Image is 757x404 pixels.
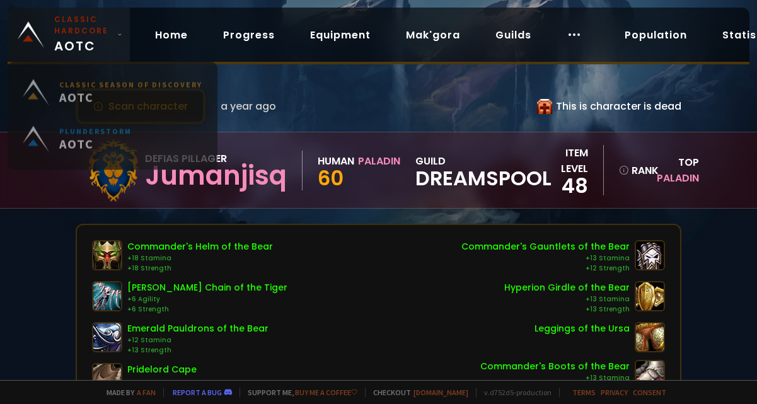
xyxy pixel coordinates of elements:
img: item-10376 [635,360,665,390]
span: Support me, [240,388,357,397]
div: +6 Agility [127,294,287,304]
span: a year ago [221,98,276,114]
div: +12 Strength [461,263,630,274]
a: a fan [137,388,156,397]
a: Privacy [601,388,628,397]
div: rank [619,163,647,178]
a: Classic Season of DiscoveryAOTC [15,74,210,121]
div: This is character is dead [537,98,681,114]
div: Human [318,153,354,169]
a: Progress [213,22,285,48]
img: item-14673 [92,363,122,393]
span: Paladin [657,171,699,185]
span: AOTC [59,95,202,110]
div: Leggings of the Ursa [535,322,630,335]
span: 60 [318,164,344,192]
div: Commander's Helm of the Bear [127,240,273,253]
div: +13 Stamina [504,294,630,304]
div: Commander's Boots of the Bear [480,360,630,373]
span: Made by [99,388,156,397]
img: item-21316 [635,322,665,352]
img: item-12042 [92,281,122,311]
img: item-10387 [635,281,665,311]
a: Home [145,22,198,48]
div: Pridelord Cape [127,363,197,376]
div: 48 [552,176,587,195]
div: Paladin [358,153,400,169]
a: Classic HardcoreAOTC [8,8,130,62]
div: +13 Stamina [461,253,630,263]
div: [PERSON_NAME] Chain of the Tiger [127,281,287,294]
small: Classic Season of Discovery [59,85,202,95]
a: Buy me a coffee [295,388,357,397]
a: Mak'gora [396,22,470,48]
div: +13 Stamina [480,373,630,383]
a: Guilds [485,22,541,48]
div: Hyperion Girdle of the Bear [504,281,630,294]
a: [DOMAIN_NAME] [413,388,468,397]
div: Commander's Gauntlets of the Bear [461,240,630,253]
div: Top [654,154,699,186]
small: Plunderstorm [59,132,132,141]
a: Report a bug [173,388,222,397]
span: AOTC [54,14,112,55]
a: Population [615,22,697,48]
a: Terms [572,388,596,397]
div: item level [552,145,587,176]
div: +13 Strength [504,304,630,315]
small: Classic Hardcore [54,14,112,37]
span: DreamsPool [415,169,552,188]
div: guild [415,153,552,188]
div: +18 Stamina [127,253,273,263]
a: Consent [633,388,666,397]
div: +13 Strength [127,345,269,355]
span: AOTC [59,141,132,157]
a: PlunderstormAOTC [15,121,210,168]
div: +6 Strength [127,304,287,315]
img: item-10379 [92,240,122,270]
span: Checkout [365,388,468,397]
span: v. d752d5 - production [476,388,552,397]
img: item-10281 [92,322,122,352]
a: Equipment [300,22,381,48]
div: +18 Strength [127,263,273,274]
img: item-10380 [635,240,665,270]
div: +12 Stamina [127,335,269,345]
div: Jumanjisq [145,166,287,185]
div: Emerald Pauldrons of the Bear [127,322,269,335]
